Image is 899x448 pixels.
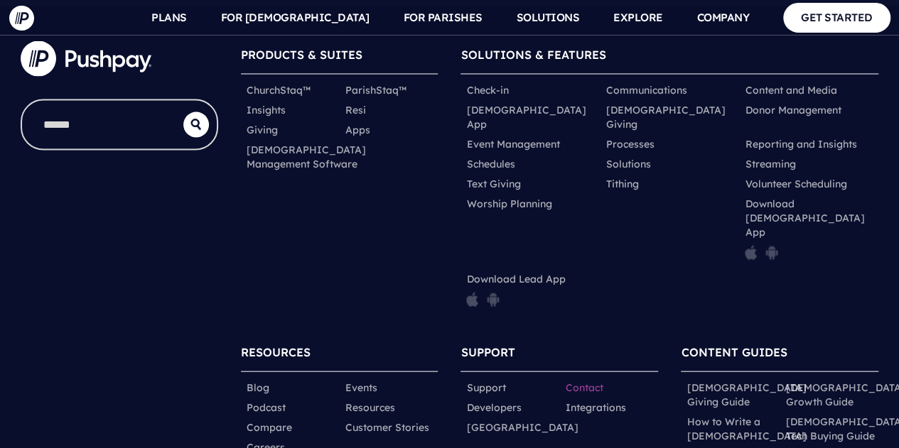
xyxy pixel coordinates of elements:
img: pp_icon_gplay.png [765,245,778,261]
a: Resi [345,103,365,117]
li: Download Lead App [461,269,600,316]
a: Content and Media [745,83,836,97]
img: pp_icon_appstore.png [466,292,478,307]
a: Streaming [745,157,795,171]
a: Customer Stories [345,420,429,435]
a: How to Write a [DEMOGRAPHIC_DATA] [687,415,806,443]
img: pp_icon_appstore.png [745,245,757,261]
h6: PRODUCTS & SUITES [241,41,438,75]
a: Giving [247,123,278,137]
a: Schedules [466,157,515,171]
li: Download [DEMOGRAPHIC_DATA] App [739,194,878,269]
a: Volunteer Scheduling [745,177,846,191]
a: [DEMOGRAPHIC_DATA] App [466,103,594,131]
a: Text Giving [466,177,520,191]
a: [DEMOGRAPHIC_DATA] Giving [605,103,733,131]
a: Communications [605,83,687,97]
a: [DEMOGRAPHIC_DATA] Giving Guide [687,381,806,409]
a: Worship Planning [466,197,551,211]
a: Processes [605,137,654,151]
h6: SOLUTIONS & FEATURES [461,41,878,75]
a: Insights [247,103,286,117]
a: Solutions [605,157,650,171]
a: Apps [345,123,370,137]
a: Event Management [466,137,559,151]
a: Podcast [247,400,286,415]
a: Contact [565,381,603,395]
a: Check-in [466,83,508,97]
a: [GEOGRAPHIC_DATA] [466,420,578,435]
a: Support [466,381,505,395]
a: Developers [466,400,521,415]
a: ParishStaq™ [345,83,406,97]
a: Integrations [565,400,625,415]
a: Reporting and Insights [745,137,856,151]
a: Blog [247,381,269,395]
a: Donor Management [745,103,841,117]
img: pp_icon_gplay.png [487,292,500,307]
a: Resources [345,400,394,415]
a: GET STARTED [783,3,890,32]
h6: CONTENT GUIDES [681,339,878,372]
a: Compare [247,420,292,435]
h6: RESOURCES [241,339,438,372]
a: Tithing [605,177,638,191]
a: Events [345,381,377,395]
a: ChurchStaq™ [247,83,311,97]
h6: SUPPORT [461,339,658,372]
a: [DEMOGRAPHIC_DATA] Management Software [247,143,366,171]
